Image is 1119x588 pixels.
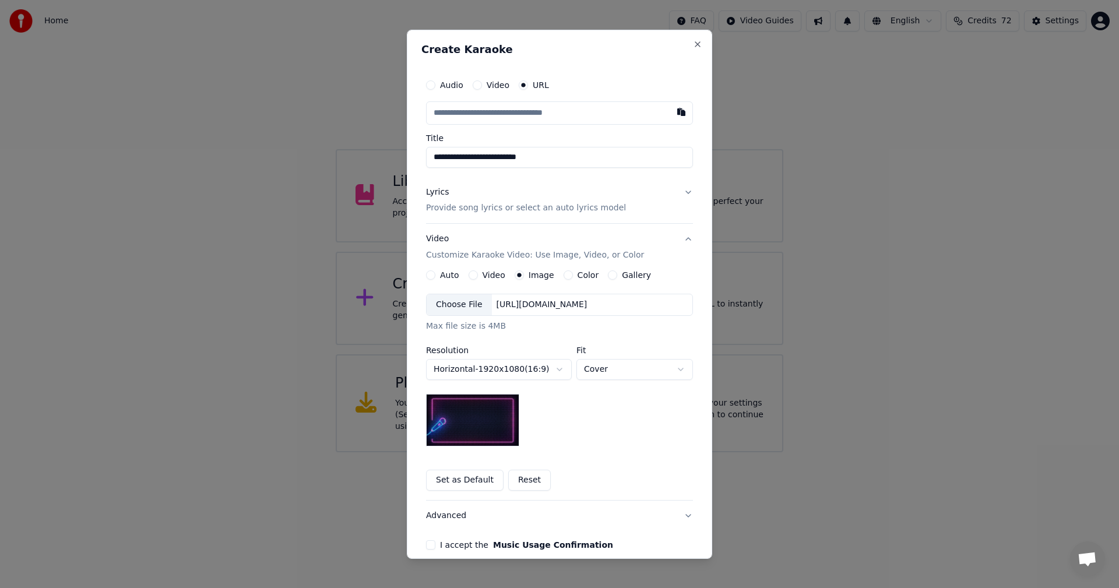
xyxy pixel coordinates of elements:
[578,271,599,279] label: Color
[421,44,698,54] h2: Create Karaoke
[427,294,492,315] div: Choose File
[426,249,644,261] p: Customize Karaoke Video: Use Image, Video, or Color
[440,271,459,279] label: Auto
[426,501,693,531] button: Advanced
[426,224,693,270] button: VideoCustomize Karaoke Video: Use Image, Video, or Color
[426,186,449,198] div: Lyrics
[508,470,551,491] button: Reset
[426,202,626,214] p: Provide song lyrics or select an auto lyrics model
[426,177,693,223] button: LyricsProvide song lyrics or select an auto lyrics model
[529,271,554,279] label: Image
[426,321,693,332] div: Max file size is 4MB
[533,80,549,89] label: URL
[483,271,505,279] label: Video
[622,271,651,279] label: Gallery
[440,80,463,89] label: Audio
[426,270,693,500] div: VideoCustomize Karaoke Video: Use Image, Video, or Color
[426,233,644,261] div: Video
[440,541,613,549] label: I accept the
[492,299,592,311] div: [URL][DOMAIN_NAME]
[426,346,572,354] label: Resolution
[487,80,509,89] label: Video
[426,133,693,142] label: Title
[576,346,693,354] label: Fit
[426,470,504,491] button: Set as Default
[493,541,613,549] button: I accept the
